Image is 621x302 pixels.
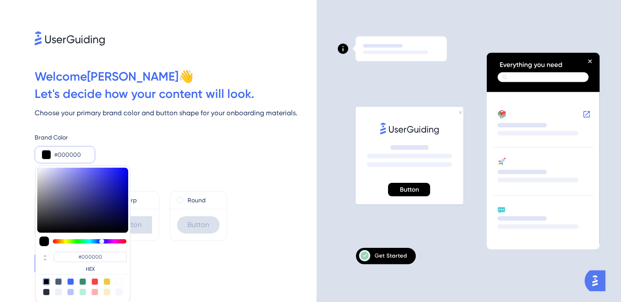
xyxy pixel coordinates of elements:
[585,268,611,294] iframe: UserGuiding AI Assistant Launcher
[35,255,58,272] button: Next
[177,216,220,234] div: Button
[188,195,206,205] label: Round
[35,258,47,269] span: Next
[35,108,317,118] div: Choose your primary brand color and button shape for your onboarding materials.
[35,177,317,188] div: Button Shape
[110,216,152,234] div: Button
[54,266,126,273] label: HEX
[35,85,317,103] div: Let ' s decide how your content will look.
[35,68,317,85] div: Welcome [PERSON_NAME] 👋
[35,132,317,143] div: Brand Color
